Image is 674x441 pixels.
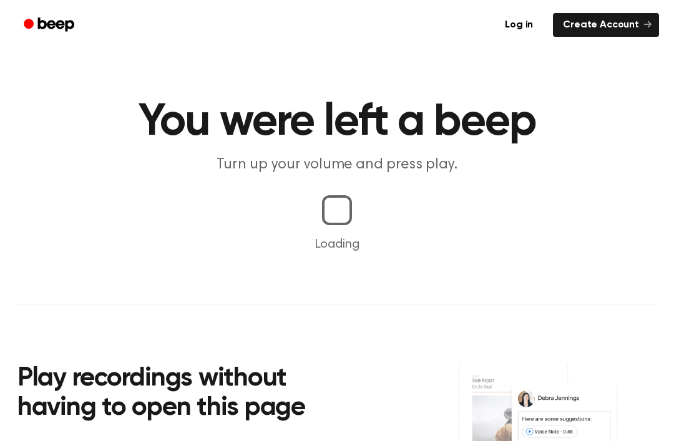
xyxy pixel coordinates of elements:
a: Log in [492,11,545,39]
a: Create Account [553,13,659,37]
a: Beep [15,13,85,37]
h1: You were left a beep [17,100,657,145]
p: Loading [15,235,659,254]
h2: Play recordings without having to open this page [17,364,354,424]
p: Turn up your volume and press play. [97,155,577,175]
